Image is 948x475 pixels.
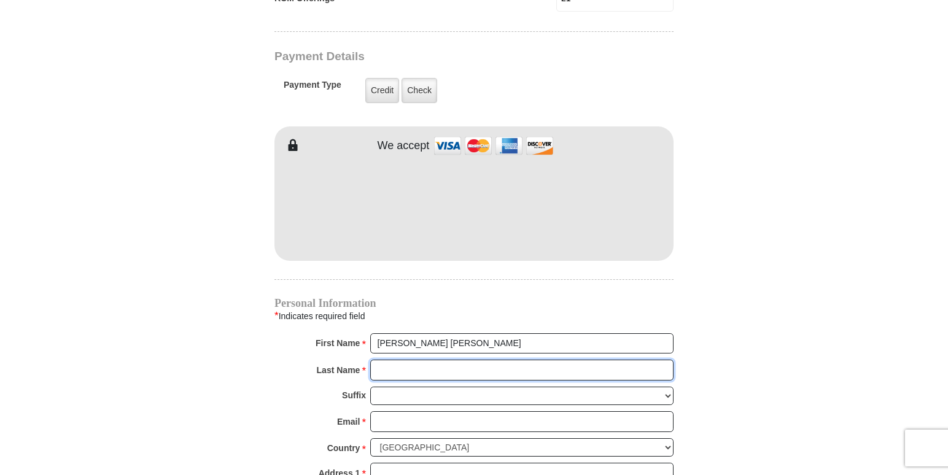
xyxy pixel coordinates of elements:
h3: Payment Details [274,50,588,64]
strong: Country [327,439,360,457]
strong: First Name [316,334,360,352]
h4: We accept [378,139,430,153]
strong: Suffix [342,387,366,404]
h5: Payment Type [284,80,341,96]
h4: Personal Information [274,298,674,308]
div: Indicates required field [274,308,674,324]
img: credit cards accepted [432,133,555,159]
strong: Email [337,413,360,430]
label: Check [402,78,437,103]
label: Credit [365,78,399,103]
strong: Last Name [317,361,360,379]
